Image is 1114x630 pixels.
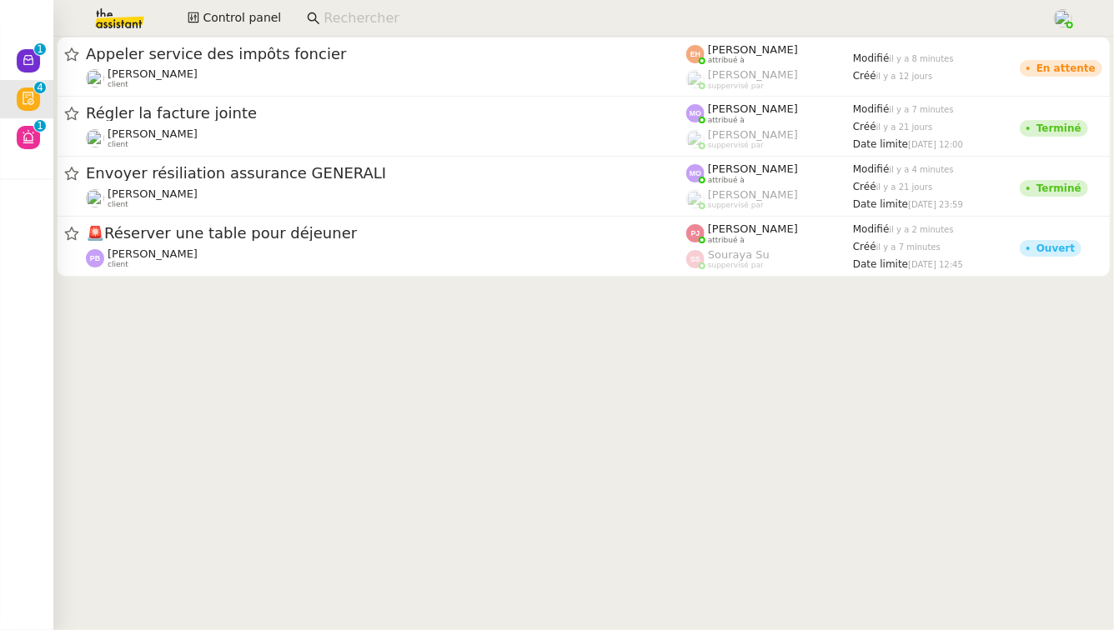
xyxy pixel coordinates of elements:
[178,7,291,30] button: Control panel
[324,7,1035,30] input: Rechercher
[686,70,705,88] img: users%2FyQfMwtYgTqhRP2YHWHmG2s2LYaD3%2Favatar%2Fprofile-pic.png
[853,241,876,252] span: Créé
[686,250,705,268] img: svg
[908,200,963,209] span: [DATE] 23:59
[708,141,764,150] span: suppervisé par
[1036,243,1075,253] div: Ouvert
[853,223,890,235] span: Modifié
[37,120,43,135] p: 1
[708,188,798,201] span: [PERSON_NAME]
[86,69,104,87] img: users%2F0v3yA2ZOZBYwPN7V38GNVTYjOQj1%2Favatar%2Fa58eb41e-cbb7-4128-9131-87038ae72dcb
[108,80,128,89] span: client
[708,102,798,115] span: [PERSON_NAME]
[37,82,43,97] p: 4
[708,116,745,125] span: attribué à
[108,200,128,209] span: client
[853,181,876,192] span: Créé
[853,138,908,150] span: Date limite
[1036,123,1081,133] div: Terminé
[853,52,890,64] span: Modifié
[108,187,198,200] span: [PERSON_NAME]
[686,45,705,63] img: svg
[86,189,104,207] img: users%2FutyFSk64t3XkVZvBICD9ZGkOt3Y2%2Favatar%2F51cb3b97-3a78-460b-81db-202cf2efb2f3
[86,127,686,149] app-user-detailed-label: client
[86,247,686,269] app-user-detailed-label: client
[708,43,798,56] span: [PERSON_NAME]
[890,165,954,174] span: il y a 4 minutes
[686,102,853,124] app-user-label: attribué à
[86,249,104,267] img: svg
[34,43,46,55] nz-badge-sup: 1
[686,162,853,184] app-user-label: attribué à
[876,72,933,81] span: il y a 12 jours
[108,247,198,260] span: [PERSON_NAME]
[686,68,853,90] app-user-label: suppervisé par
[686,190,705,208] img: users%2FyQfMwtYgTqhRP2YHWHmG2s2LYaD3%2Favatar%2Fprofile-pic.png
[1036,183,1081,193] div: Terminé
[708,68,798,81] span: [PERSON_NAME]
[686,128,853,150] app-user-label: suppervisé par
[86,166,686,181] span: Envoyer résiliation assurance GENERALI
[86,224,104,242] span: 🚨
[686,104,705,122] img: svg
[876,242,941,252] span: il y a 7 minutes
[890,225,954,234] span: il y a 2 minutes
[86,129,104,147] img: users%2F2TyHGbgGwwZcFhdWHiwf3arjzPD2%2Favatar%2F1545394186276.jpeg
[203,8,281,27] span: Control panel
[708,236,745,245] span: attribué à
[853,70,876,82] span: Créé
[908,140,963,149] span: [DATE] 12:00
[708,162,798,175] span: [PERSON_NAME]
[853,258,908,270] span: Date limite
[686,43,853,65] app-user-label: attribué à
[708,261,764,270] span: suppervisé par
[708,82,764,91] span: suppervisé par
[86,226,686,241] span: Réserver une table pour déjeuner
[853,163,890,175] span: Modifié
[86,106,686,121] span: Régler la facture jointe
[708,128,798,141] span: [PERSON_NAME]
[876,122,933,132] span: il y a 21 jours
[108,127,198,140] span: [PERSON_NAME]
[686,130,705,148] img: users%2FyQfMwtYgTqhRP2YHWHmG2s2LYaD3%2Favatar%2Fprofile-pic.png
[108,260,128,269] span: client
[686,222,853,244] app-user-label: attribué à
[686,224,705,242] img: svg
[890,105,954,114] span: il y a 7 minutes
[1054,9,1072,27] img: users%2FPPrFYTsEAUgQy5cK5MCpqKbOX8K2%2Favatar%2FCapture%20d%E2%80%99e%CC%81cran%202023-06-05%20a%...
[37,43,43,58] p: 1
[86,47,686,62] span: Appeler service des impôts foncier
[708,56,745,65] span: attribué à
[708,248,770,261] span: Souraya Su
[853,121,876,132] span: Créé
[34,82,46,93] nz-badge-sup: 4
[890,54,954,63] span: il y a 8 minutes
[686,248,853,270] app-user-label: suppervisé par
[108,67,198,80] span: [PERSON_NAME]
[686,188,853,210] app-user-label: suppervisé par
[853,103,890,115] span: Modifié
[86,187,686,209] app-user-detailed-label: client
[86,67,686,89] app-user-detailed-label: client
[1036,63,1096,73] div: En attente
[708,222,798,235] span: [PERSON_NAME]
[708,176,745,185] span: attribué à
[708,201,764,210] span: suppervisé par
[686,164,705,182] img: svg
[876,182,933,192] span: il y a 21 jours
[853,198,908,210] span: Date limite
[34,120,46,132] nz-badge-sup: 1
[108,140,128,149] span: client
[908,260,963,269] span: [DATE] 12:45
